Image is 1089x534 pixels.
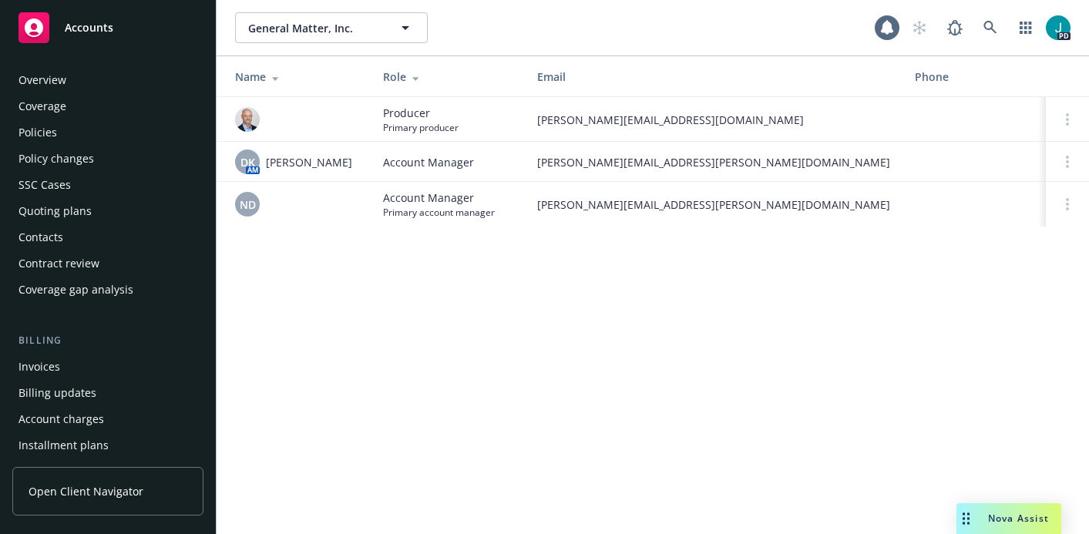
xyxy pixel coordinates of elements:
a: Account charges [12,407,203,432]
a: Switch app [1010,12,1041,43]
span: Nova Assist [988,512,1049,525]
div: Phone [915,69,1044,85]
div: Email [537,69,890,85]
div: Coverage gap analysis [18,277,133,302]
div: Installment plans [18,433,109,458]
img: photo [1046,15,1071,40]
span: [PERSON_NAME][EMAIL_ADDRESS][PERSON_NAME][DOMAIN_NAME] [537,154,890,170]
span: Account Manager [383,154,474,170]
span: Open Client Navigator [29,483,143,499]
button: Nova Assist [956,503,1061,534]
div: Coverage [18,94,66,119]
div: Contacts [18,225,63,250]
span: Primary producer [383,121,459,134]
a: Quoting plans [12,199,203,223]
a: Start snowing [904,12,935,43]
span: DK [240,154,255,170]
a: SSC Cases [12,173,203,197]
div: Account charges [18,407,104,432]
a: Report a Bug [939,12,970,43]
a: Search [975,12,1006,43]
span: General Matter, Inc. [248,20,381,36]
img: photo [235,107,260,132]
span: Account Manager [383,190,495,206]
span: Primary account manager [383,206,495,219]
span: Producer [383,105,459,121]
a: Policy changes [12,146,203,171]
div: Name [235,69,358,85]
div: Role [383,69,513,85]
div: Overview [18,68,66,92]
div: Policies [18,120,57,145]
div: SSC Cases [18,173,71,197]
div: Invoices [18,354,60,379]
button: General Matter, Inc. [235,12,428,43]
span: [PERSON_NAME][EMAIL_ADDRESS][PERSON_NAME][DOMAIN_NAME] [537,196,890,213]
div: Billing [12,333,203,348]
a: Billing updates [12,381,203,405]
span: Accounts [65,22,113,34]
span: ND [240,196,256,213]
a: Contacts [12,225,203,250]
a: Contract review [12,251,203,276]
div: Drag to move [956,503,976,534]
a: Overview [12,68,203,92]
div: Policy changes [18,146,94,171]
span: [PERSON_NAME] [266,154,352,170]
span: [PERSON_NAME][EMAIL_ADDRESS][DOMAIN_NAME] [537,112,890,128]
a: Coverage [12,94,203,119]
div: Billing updates [18,381,96,405]
a: Installment plans [12,433,203,458]
div: Quoting plans [18,199,92,223]
a: Policies [12,120,203,145]
a: Coverage gap analysis [12,277,203,302]
a: Invoices [12,354,203,379]
a: Accounts [12,6,203,49]
div: Contract review [18,251,99,276]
